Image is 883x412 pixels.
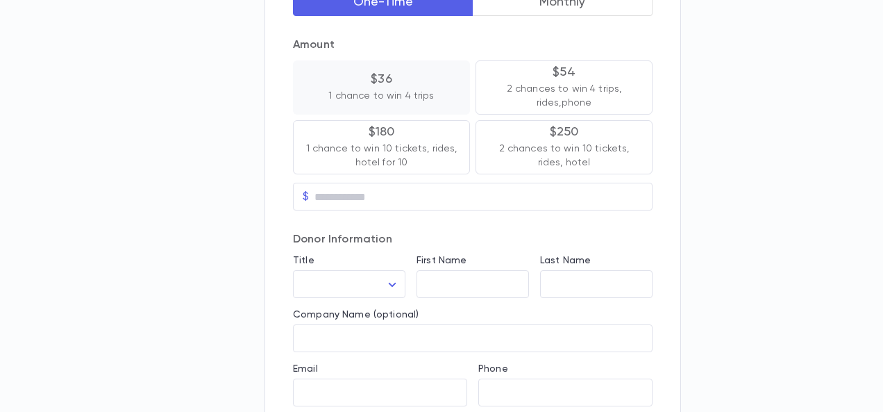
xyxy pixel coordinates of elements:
[417,255,466,266] label: First Name
[293,309,419,320] label: Company Name (optional)
[476,120,653,174] button: $2502 chances to win 10 tickets, rides, hotel
[293,120,470,174] button: $1801 chance to win 10 tickets, rides, hotel for 10
[553,65,575,79] p: $54
[487,142,641,170] p: 2 chances to win 10 tickets, rides, hotel
[550,125,579,139] p: $250
[478,363,508,374] label: Phone
[305,142,458,170] p: 1 chance to win 10 tickets, rides, hotel for 10
[476,60,653,115] button: $542 chances to win 4 trips, rides,phone
[303,190,309,204] p: $
[293,363,318,374] label: Email
[293,255,314,266] label: Title
[487,82,641,110] p: 2 chances to win 4 trips, rides,phone
[369,125,395,139] p: $180
[293,38,653,52] p: Amount
[293,233,653,247] p: Donor Information
[293,60,470,115] button: $361 chance to win 4 trips
[540,255,591,266] label: Last Name
[371,72,392,86] p: $36
[328,89,434,103] p: 1 chance to win 4 trips
[293,271,405,298] div: ​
